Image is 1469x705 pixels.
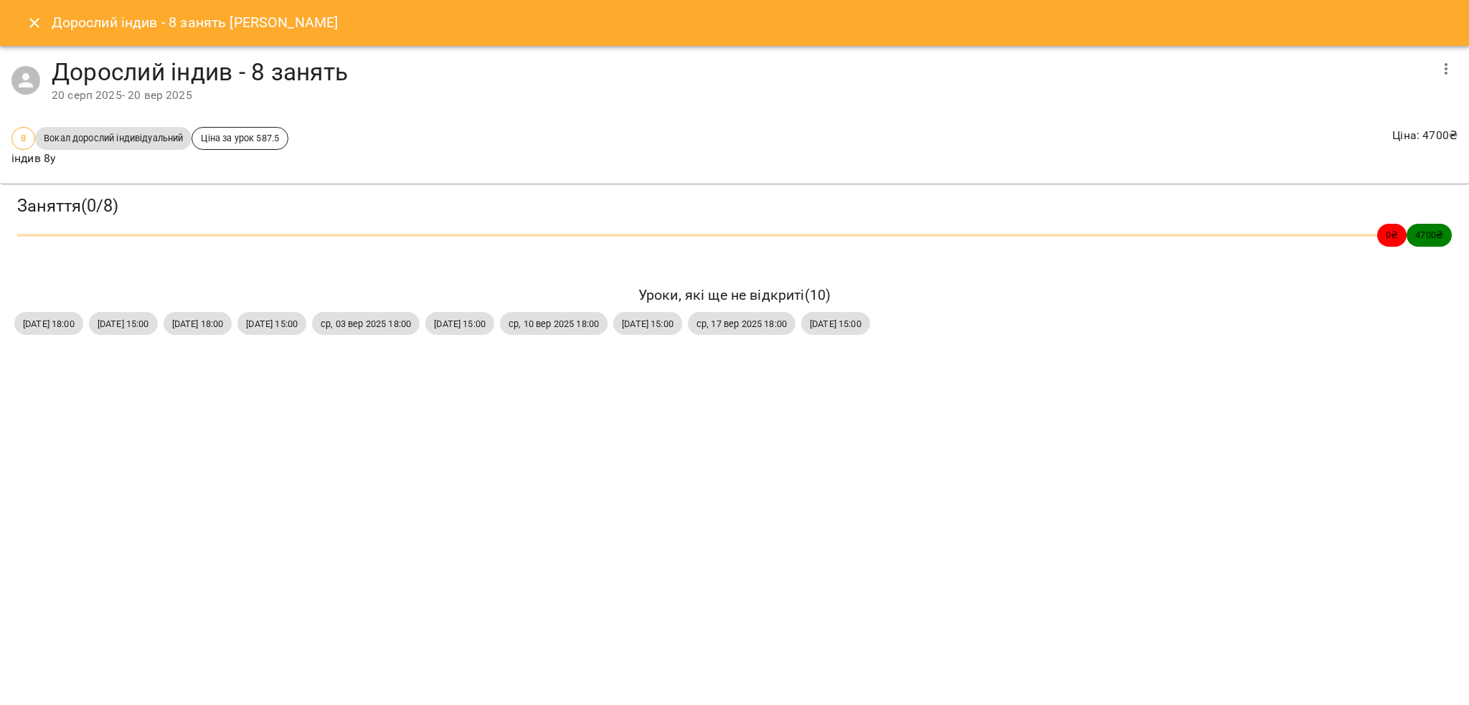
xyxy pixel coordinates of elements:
p: Ціна : 4700 ₴ [1392,127,1458,144]
span: 8 [12,131,34,145]
span: Ціна за урок 587.5 [192,131,288,145]
span: ср, 17 вер 2025 18:00 [688,317,795,331]
span: [DATE] 15:00 [237,317,306,331]
p: індив 8у [11,150,288,167]
div: 20 серп 2025 - 20 вер 2025 [52,87,1429,104]
span: [DATE] 15:00 [613,317,682,331]
button: Close [17,6,52,40]
span: 4700 ₴ [1407,228,1452,242]
span: ср, 03 вер 2025 18:00 [312,317,420,331]
span: ср, 10 вер 2025 18:00 [500,317,608,331]
span: [DATE] 15:00 [425,317,494,331]
span: [DATE] 15:00 [89,317,158,331]
h3: Заняття ( 0 / 8 ) [17,195,1452,217]
span: 0 ₴ [1377,228,1407,242]
h6: Уроки, які ще не відкриті ( 10 ) [14,284,1455,306]
span: Вокал дорослий індивідуальний [35,131,192,145]
span: [DATE] 15:00 [801,317,870,331]
span: [DATE] 18:00 [164,317,232,331]
h6: Дорослий індив - 8 занять [PERSON_NAME] [52,11,339,34]
h4: Дорослий індив - 8 занять [52,57,1429,87]
span: [DATE] 18:00 [14,317,83,331]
